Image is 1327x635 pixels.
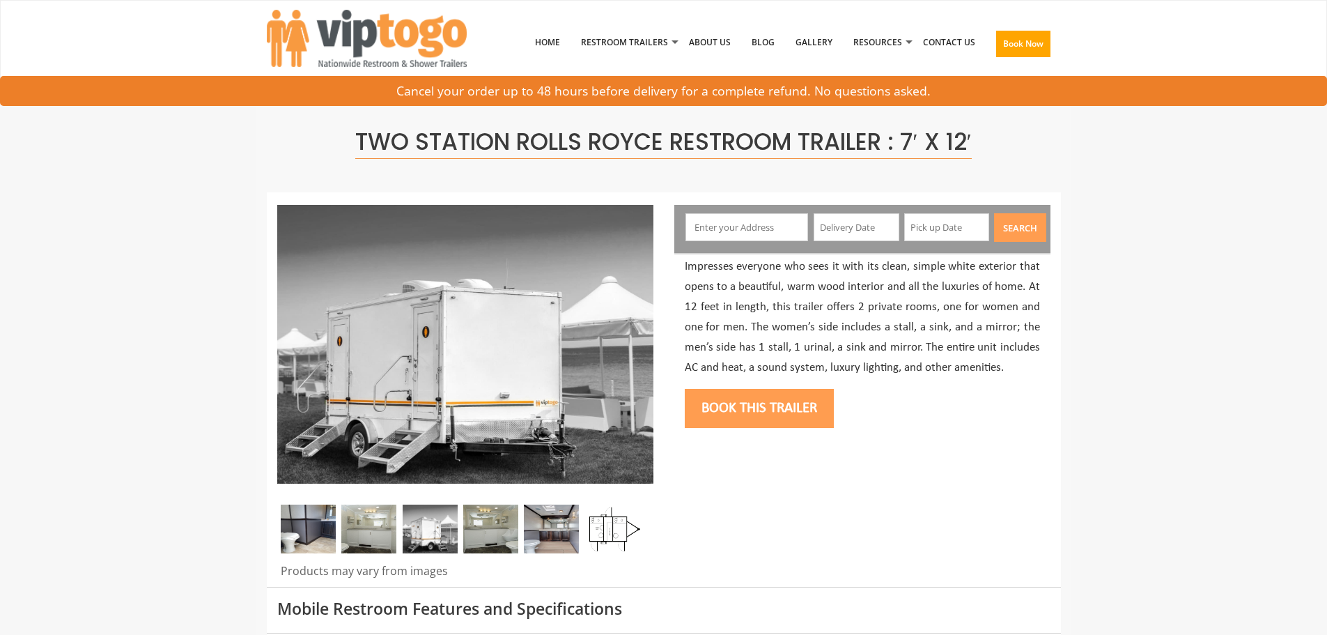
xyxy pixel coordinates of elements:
a: Restroom Trailers [571,6,678,79]
button: Book this trailer [685,389,834,428]
p: Impresses everyone who sees it with its clean, simple white exterior that opens to a beautiful, w... [685,257,1040,378]
input: Delivery Date [814,213,899,241]
img: A mini restroom trailer with two separate stations and separate doors for males and females [403,505,458,553]
a: Gallery [785,6,843,79]
div: Products may vary from images [277,563,653,587]
img: A close view of inside of a station with a stall, mirror and cabinets [524,505,579,553]
button: Book Now [996,31,1050,57]
img: A close view of inside of a station with a stall, mirror and cabinets [281,505,336,553]
a: Home [525,6,571,79]
input: Pick up Date [904,213,990,241]
img: VIPTOGO [267,10,467,67]
a: Contact Us [913,6,986,79]
img: Side view of two station restroom trailer with separate doors for males and females [277,205,653,484]
button: Search [994,213,1046,242]
img: Gel 2 station 03 [463,505,518,553]
img: Gel 2 station 02 [341,505,396,553]
input: Enter your Address [685,213,808,241]
a: Book Now [986,6,1061,87]
a: Blog [741,6,785,79]
a: Resources [843,6,913,79]
h3: Mobile Restroom Features and Specifications [277,600,1050,618]
img: Floor Plan of 2 station restroom with sink and toilet [585,505,640,553]
span: Two Station Rolls Royce Restroom Trailer : 7′ x 12′ [355,125,971,159]
a: About Us [678,6,741,79]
